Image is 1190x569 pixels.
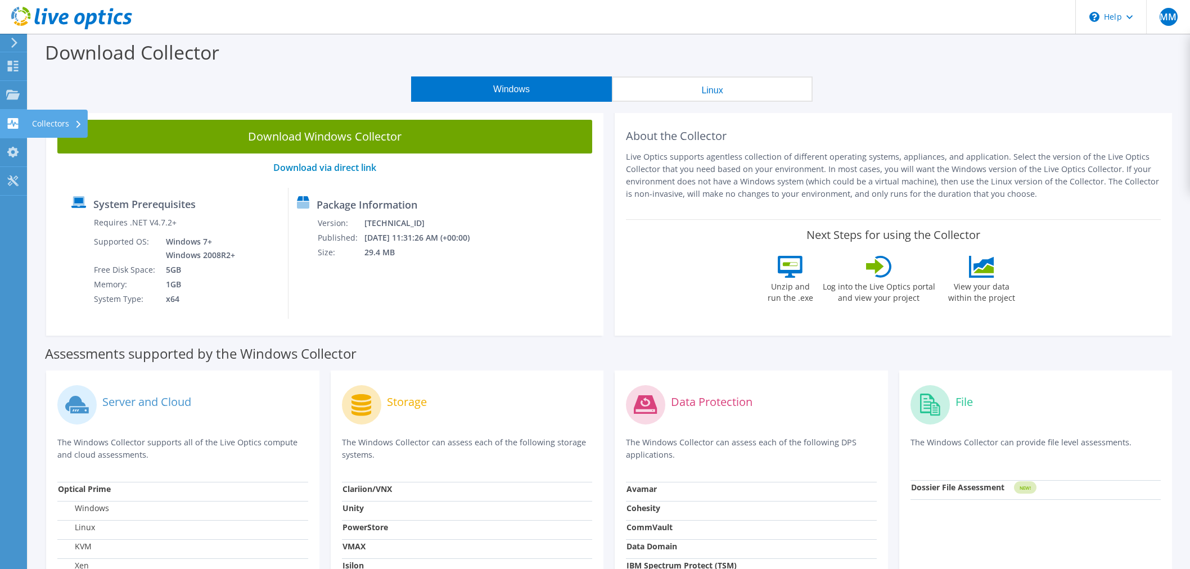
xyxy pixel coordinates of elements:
td: Windows 7+ Windows 2008R2+ [157,234,237,263]
label: Next Steps for using the Collector [806,228,980,242]
td: [TECHNICAL_ID] [364,216,485,231]
p: The Windows Collector can assess each of the following storage systems. [342,436,593,461]
label: Unzip and run the .exe [765,278,817,304]
strong: Clariion/VNX [342,484,392,494]
td: Free Disk Space: [93,263,157,277]
label: View your data within the project [941,278,1022,304]
strong: Data Domain [626,541,677,552]
td: Size: [317,245,364,260]
label: Assessments supported by the Windows Collector [45,348,357,359]
label: Storage [387,396,427,408]
strong: Cohesity [626,503,660,513]
label: File [955,396,973,408]
svg: \n [1089,12,1099,22]
a: Download Windows Collector [57,120,592,153]
label: System Prerequisites [93,198,196,210]
td: 29.4 MB [364,245,485,260]
p: The Windows Collector supports all of the Live Optics compute and cloud assessments. [57,436,308,461]
button: Linux [612,76,813,102]
strong: Dossier File Assessment [911,482,1004,493]
label: Server and Cloud [102,396,191,408]
label: Requires .NET V4.7.2+ [94,217,177,228]
label: Download Collector [45,39,219,65]
td: System Type: [93,292,157,306]
label: KVM [58,541,92,552]
strong: CommVault [626,522,673,532]
a: Download via direct link [273,161,376,174]
label: Log into the Live Optics portal and view your project [822,278,936,304]
p: The Windows Collector can assess each of the following DPS applications. [626,436,877,461]
p: Live Optics supports agentless collection of different operating systems, appliances, and applica... [626,151,1161,200]
td: x64 [157,292,237,306]
td: Memory: [93,277,157,292]
tspan: NEW! [1019,485,1030,491]
label: Windows [58,503,109,514]
label: Package Information [317,199,417,210]
td: Published: [317,231,364,245]
strong: VMAX [342,541,366,552]
p: The Windows Collector can provide file level assessments. [910,436,1161,459]
div: Collectors [26,110,88,138]
h2: About the Collector [626,129,1161,143]
td: Supported OS: [93,234,157,263]
strong: Unity [342,503,364,513]
td: [DATE] 11:31:26 AM (+00:00) [364,231,485,245]
td: 1GB [157,277,237,292]
strong: Avamar [626,484,657,494]
strong: PowerStore [342,522,388,532]
button: Windows [411,76,612,102]
strong: Optical Prime [58,484,111,494]
span: MM [1160,8,1178,26]
td: Version: [317,216,364,231]
td: 5GB [157,263,237,277]
label: Linux [58,522,95,533]
label: Data Protection [671,396,752,408]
